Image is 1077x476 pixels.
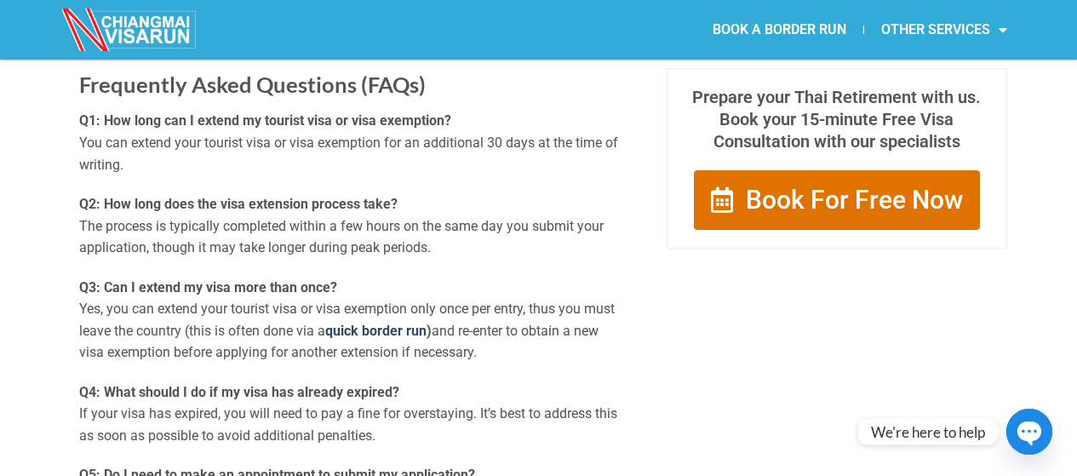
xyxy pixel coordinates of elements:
p: Prepare your Thai Retirement with us. Book your 15-minute Free Visa Consultation with our special... [685,86,989,152]
p: The process is typically completed within a few hours on the same day you submit your application... [79,193,624,259]
p: You can extend your tourist visa or visa exemption for an additional 30 days at the time of writing. [79,110,624,175]
p: Yes, you can extend your tourist visa or visa exemption only once per entry, thus you must leave ... [79,277,624,364]
nav: Menu [539,10,1024,49]
strong: Q2: How long does the visa extension process take? [79,196,398,212]
strong: Q4: What should I do if my visa has already expired? [79,384,399,400]
strong: ) [325,323,432,339]
a: quick border run [325,323,427,339]
strong: Q1: How long can I extend my tourist visa or visa exemption? [79,112,451,129]
a: OTHER SERVICES [864,10,1024,49]
p: If your visa has expired, you will need to pay a fine for overstaying. It’s best to address this ... [79,381,624,447]
strong: Q3: Can I extend my visa more than once? [79,279,337,295]
a: BOOK A BORDER RUN [696,10,863,49]
h2: Frequently Asked Questions (FAQs) [79,71,624,99]
a: Book For Free Now [693,169,981,231]
span: Book For Free Now [746,187,963,213]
